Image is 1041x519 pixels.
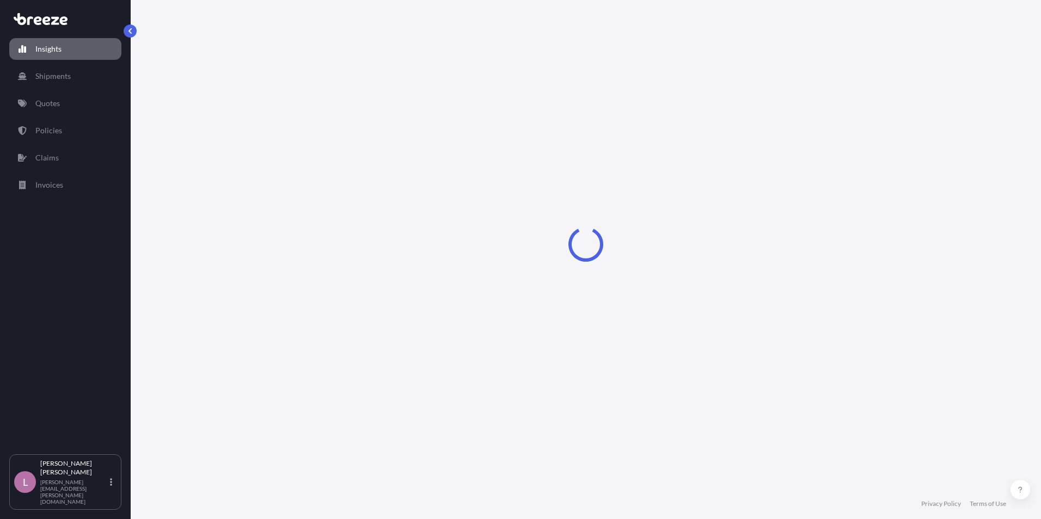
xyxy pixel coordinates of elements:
[40,479,108,505] p: [PERSON_NAME][EMAIL_ADDRESS][PERSON_NAME][DOMAIN_NAME]
[35,125,62,136] p: Policies
[9,38,121,60] a: Insights
[35,152,59,163] p: Claims
[35,98,60,109] p: Quotes
[35,180,63,190] p: Invoices
[970,499,1006,508] a: Terms of Use
[9,120,121,141] a: Policies
[23,477,28,487] span: L
[9,65,121,87] a: Shipments
[921,499,961,508] a: Privacy Policy
[9,174,121,196] a: Invoices
[9,92,121,114] a: Quotes
[35,44,62,54] p: Insights
[35,71,71,82] p: Shipments
[40,459,108,477] p: [PERSON_NAME] [PERSON_NAME]
[9,147,121,169] a: Claims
